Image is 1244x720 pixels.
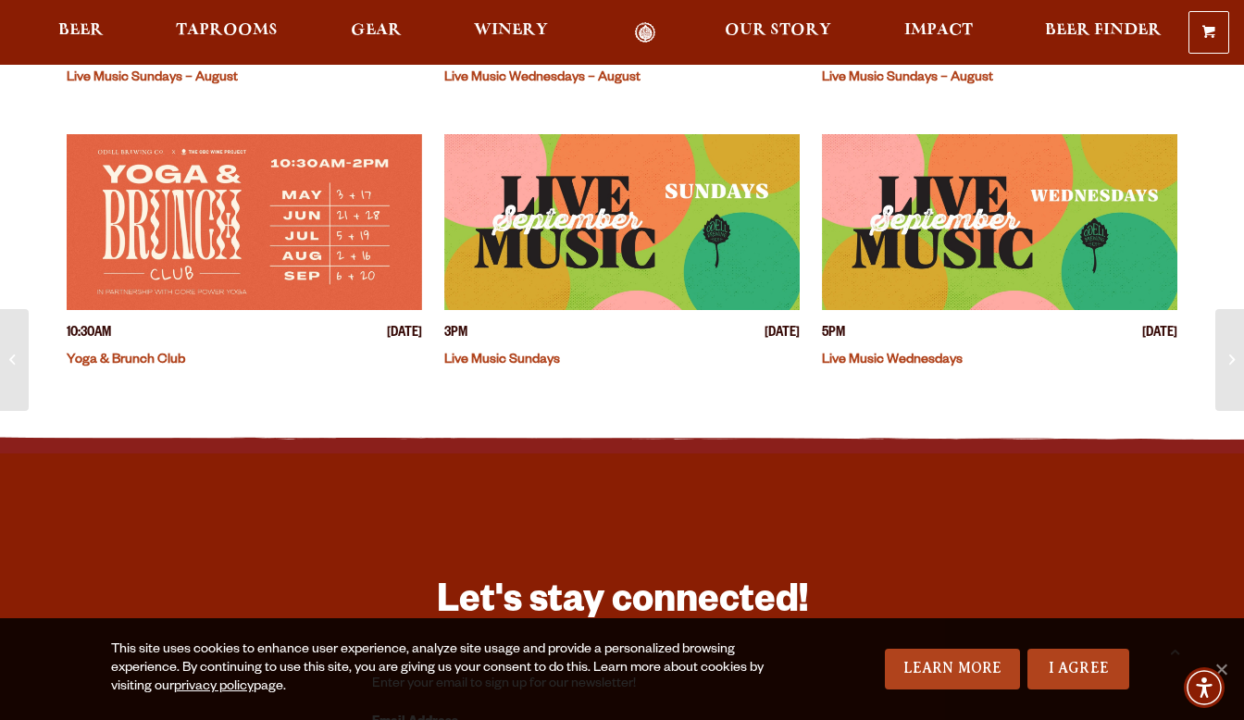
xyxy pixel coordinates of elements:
[67,354,185,368] a: Yoga & Brunch Club
[713,22,843,43] a: Our Story
[1045,23,1162,38] span: Beer Finder
[372,577,872,632] h3: Let's stay connected!
[444,354,560,368] a: Live Music Sundays
[765,325,800,344] span: [DATE]
[462,22,560,43] a: Winery
[1027,649,1129,689] a: I Agree
[339,22,414,43] a: Gear
[176,23,278,38] span: Taprooms
[46,22,116,43] a: Beer
[1184,667,1225,708] div: Accessibility Menu
[822,354,963,368] a: Live Music Wednesdays
[725,23,831,38] span: Our Story
[351,23,402,38] span: Gear
[885,649,1021,689] a: Learn More
[904,23,973,38] span: Impact
[444,325,467,344] span: 3PM
[164,22,290,43] a: Taprooms
[892,22,985,43] a: Impact
[58,23,104,38] span: Beer
[387,325,422,344] span: [DATE]
[444,71,641,86] a: Live Music Wednesdays – August
[111,641,802,697] div: This site uses cookies to enhance user experience, analyze site usage and provide a personalized ...
[474,23,548,38] span: Winery
[1142,325,1177,344] span: [DATE]
[174,680,254,695] a: privacy policy
[610,22,679,43] a: Odell Home
[822,325,845,344] span: 5PM
[444,134,800,310] a: View event details
[67,134,422,310] a: View event details
[822,71,993,86] a: Live Music Sundays – August
[1033,22,1174,43] a: Beer Finder
[67,325,111,344] span: 10:30AM
[822,134,1177,310] a: View event details
[67,71,238,86] a: Live Music Sundays – August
